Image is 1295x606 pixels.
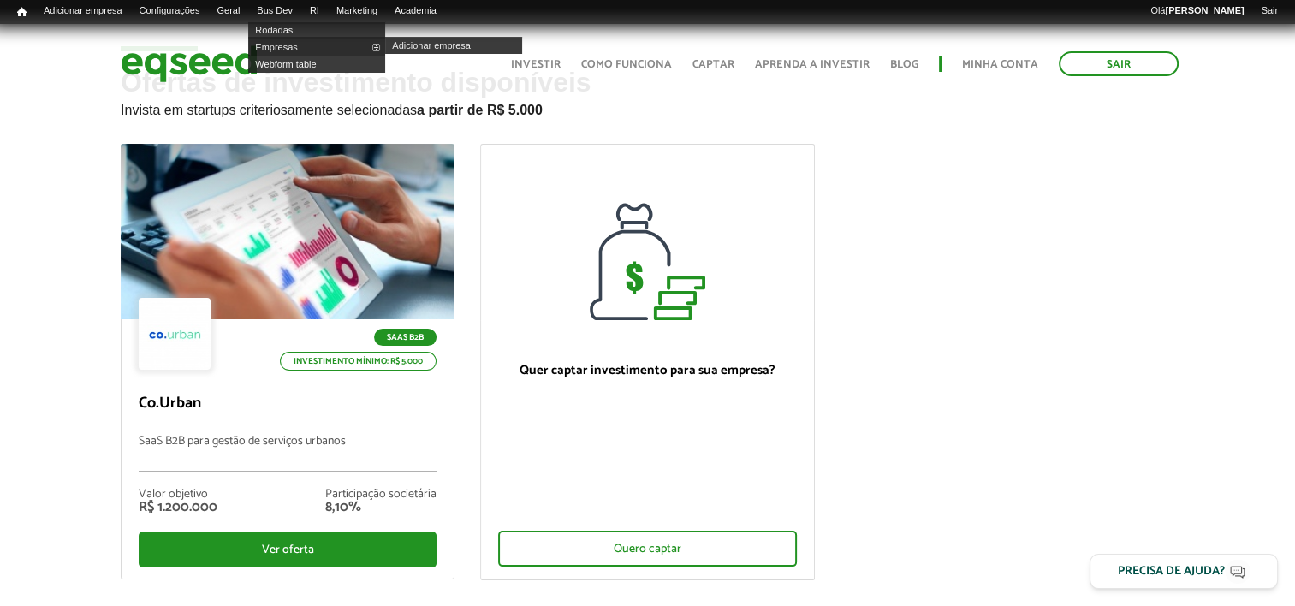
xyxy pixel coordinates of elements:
p: Invista em startups criteriosamente selecionadas [121,98,1174,118]
img: EqSeed [121,41,258,86]
a: Adicionar empresa [35,4,131,18]
h2: Ofertas de investimento disponíveis [121,68,1174,144]
p: SaaS B2B para gestão de serviços urbanos [139,435,437,472]
a: Marketing [328,4,386,18]
a: Geral [208,4,248,18]
a: Sair [1059,51,1179,76]
a: Como funciona [581,59,672,70]
a: Quer captar investimento para sua empresa? Quero captar [480,144,814,580]
div: 8,10% [325,501,437,514]
p: Quer captar investimento para sua empresa? [498,363,796,378]
p: SaaS B2B [374,329,437,346]
div: Quero captar [498,531,796,567]
a: Início [9,4,35,21]
a: Olá[PERSON_NAME] [1142,4,1252,18]
span: Início [17,6,27,18]
a: Bus Dev [248,4,301,18]
a: Aprenda a investir [755,59,870,70]
div: R$ 1.200.000 [139,501,217,514]
a: Minha conta [962,59,1038,70]
a: SaaS B2B Investimento mínimo: R$ 5.000 Co.Urban SaaS B2B para gestão de serviços urbanos Valor ob... [121,144,454,579]
p: Investimento mínimo: R$ 5.000 [280,352,437,371]
p: Co.Urban [139,395,437,413]
div: Valor objetivo [139,489,217,501]
a: Rodadas [248,21,385,39]
div: Participação societária [325,489,437,501]
a: Captar [692,59,734,70]
a: Blog [890,59,918,70]
div: Ver oferta [139,532,437,567]
strong: a partir de R$ 5.000 [417,103,543,117]
a: Sair [1252,4,1286,18]
a: Configurações [131,4,209,18]
a: RI [301,4,328,18]
a: Investir [511,59,561,70]
a: Academia [386,4,445,18]
strong: [PERSON_NAME] [1165,5,1244,15]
